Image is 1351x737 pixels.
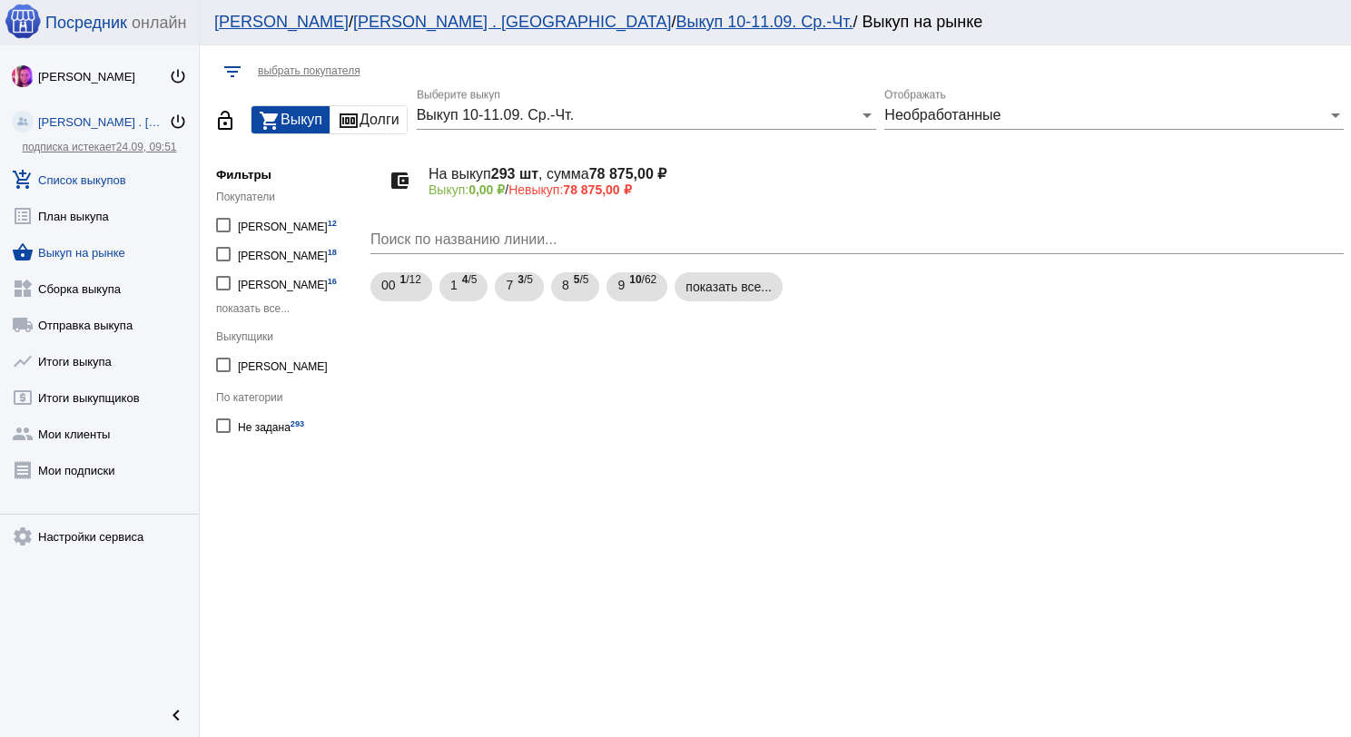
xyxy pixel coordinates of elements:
mat-icon: receipt [12,459,34,481]
mat-icon: local_shipping [12,314,34,336]
span: /5 [518,269,533,306]
mat-icon: account_balance_wallet [385,166,414,195]
b: 10 [629,273,641,286]
mat-icon: power_settings_new [169,67,187,85]
span: /12 [400,269,421,306]
span: выбрать покупателя [258,64,360,77]
h4: На выкуп , сумма [429,165,1329,182]
span: Невыкуп: [508,182,631,197]
mat-icon: shopping_basket [12,241,34,263]
div: Не задана [238,413,304,437]
div: [PERSON_NAME] [238,352,328,377]
a: Выкуп 10-11.09. Ср.-Чт. [675,13,853,31]
small: 12 [328,219,337,228]
img: apple-icon-60x60.png [5,3,41,39]
span: Посредник [45,14,127,33]
mat-icon: group [12,423,34,445]
div: [PERSON_NAME] [238,212,337,237]
small: 16 [328,277,337,286]
span: Выкуп: [429,182,505,197]
mat-icon: local_atm [12,387,34,408]
mat-icon: settings [12,526,34,547]
div: [PERSON_NAME] [238,241,337,266]
mat-icon: shopping_cart [259,110,281,132]
mat-icon: list_alt [12,205,34,227]
small: 18 [328,248,337,257]
mat-icon: chevron_left [165,704,187,726]
div: [PERSON_NAME] [238,270,337,295]
span: /62 [629,269,656,306]
a: [PERSON_NAME] . [GEOGRAPHIC_DATA] [353,13,671,31]
button: Долги [330,106,407,133]
mat-icon: money [338,110,360,132]
div: Покупатели [216,191,361,203]
b: 5 [574,273,580,286]
b: 4 [462,273,468,286]
button: Выкуп [251,106,330,133]
mat-icon: add_shopping_cart [12,169,34,191]
img: community_200.png [12,111,34,133]
img: 73xLq58P2BOqs-qIllg3xXCtabieAB0OMVER0XTxHpc0AjG-Rb2SSuXsq4It7hEfqgBcQNho.jpg [12,65,34,87]
b: 78 875,00 ₽ [589,166,667,182]
mat-icon: filter_list [222,61,243,83]
span: /5 [574,269,589,306]
span: 1 [450,269,458,301]
h5: Фильтры [216,168,361,182]
span: онлайн [132,14,186,33]
b: 0,00 ₽ [468,182,505,197]
p: / [429,182,1329,197]
div: Выкупщики [216,330,361,343]
span: /5 [462,269,478,306]
mat-icon: power_settings_new [169,113,187,131]
a: подписка истекает24.09, 09:51 [22,141,176,153]
b: 78 875,00 ₽ [563,182,631,197]
div: [PERSON_NAME] . [GEOGRAPHIC_DATA] [38,115,169,129]
small: 293 [291,419,304,428]
b: 1 [400,273,407,286]
span: показать все... [216,302,290,315]
b: 3 [518,273,524,286]
div: / / / Выкуп на рынке [214,13,1318,32]
span: Необработанные [884,107,1001,123]
div: По категории [216,391,361,404]
span: 8 [562,269,569,301]
span: 7 [506,269,513,301]
mat-icon: lock_open [214,110,236,132]
span: Выкуп 10-11.09. Ср.-Чт. [417,107,574,123]
b: 293 шт [491,166,538,182]
mat-icon: widgets [12,278,34,300]
span: 00 [381,269,396,301]
a: [PERSON_NAME] [214,13,349,31]
span: 9 [617,269,625,301]
div: [PERSON_NAME] [38,70,169,84]
mat-icon: show_chart [12,350,34,372]
mat-chip: показать все... [675,272,783,301]
span: 24.09, 09:51 [116,141,177,153]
